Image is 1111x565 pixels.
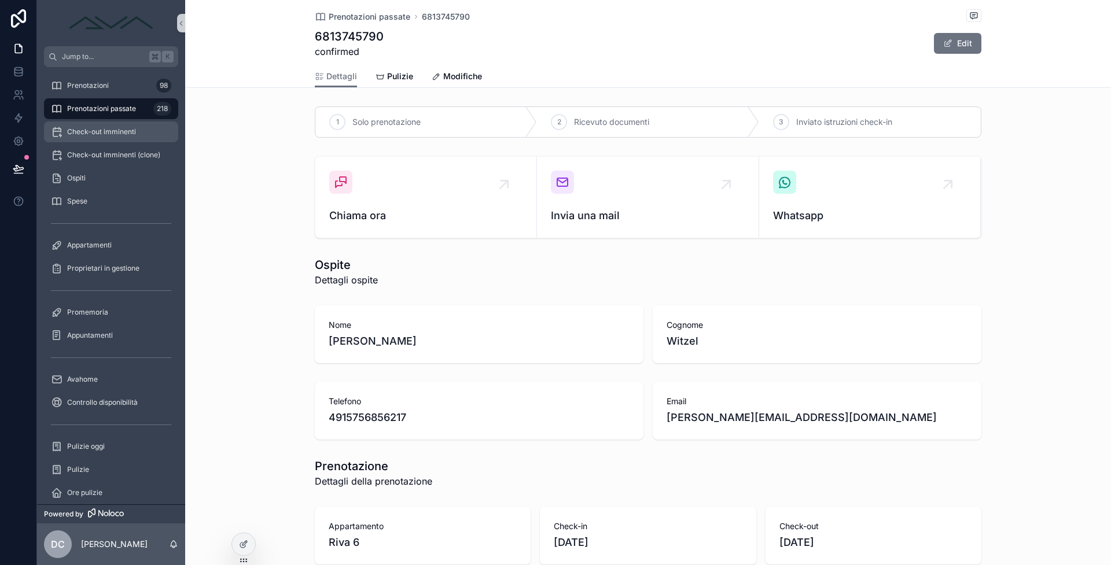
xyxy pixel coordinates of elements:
span: Appartamento [329,520,517,532]
a: Check-out imminenti [44,121,178,142]
span: 4915756856217 [329,409,630,426]
a: Appartamenti [44,235,178,256]
span: 1 [336,117,339,127]
span: Riva 6 [329,534,517,551]
a: Appuntamenti [44,325,178,346]
span: Check-out imminenti [67,127,136,136]
div: scrollable content [37,67,185,504]
span: Cognome [667,319,967,331]
span: Solo prenotazione [352,116,421,128]
a: Prenotazioni98 [44,75,178,96]
span: K [163,52,172,61]
span: [PERSON_NAME] [329,333,630,349]
a: Proprietari in gestione [44,258,178,279]
span: Powered by [44,509,83,519]
span: Controllo disponibilità [67,398,138,407]
span: Ospiti [67,173,86,183]
a: Powered by [37,504,185,523]
span: Prenotazioni [67,81,109,90]
span: Pulizie [67,465,89,474]
h1: Prenotazione [315,458,432,474]
span: Whatsapp [773,208,966,224]
span: [DATE] [554,534,742,551]
span: [PERSON_NAME][EMAIL_ADDRESS][DOMAIN_NAME] [667,409,967,426]
a: Ospiti [44,168,178,189]
span: Ricevuto documenti [574,116,649,128]
span: Witzel [667,333,967,349]
span: Nome [329,319,630,331]
span: Dettagli [326,71,357,82]
h1: Ospite [315,257,378,273]
a: Pulizie oggi [44,436,178,457]
span: Avahome [67,375,98,384]
span: Dettagli ospite [315,273,378,287]
span: [DATE] [779,534,967,551]
img: App logo [65,14,157,32]
span: Ore pulizie [67,488,102,497]
a: Prenotazioni passate [315,11,410,23]
a: Promemoria [44,302,178,323]
a: Avahome [44,369,178,390]
div: 218 [153,102,171,116]
a: Controllo disponibilità [44,392,178,413]
span: Pulizie oggi [67,442,105,451]
span: Inviato istruzioni check-in [796,116,892,128]
span: Appuntamenti [67,331,113,340]
h1: 6813745790 [315,28,384,45]
a: Chiama ora [315,157,537,238]
span: 2 [557,117,561,127]
div: 98 [156,79,171,93]
span: Spese [67,197,87,206]
span: Telefono [329,396,630,407]
a: Prenotazioni passate218 [44,98,178,119]
button: Edit [934,33,981,54]
a: Dettagli [315,66,357,88]
span: Dettagli della prenotazione [315,474,432,488]
span: Proprietari in gestione [67,264,139,273]
a: Check-out imminenti (clone) [44,145,178,165]
a: Ore pulizie [44,482,178,503]
span: Modifiche [443,71,482,82]
span: Pulizie [387,71,413,82]
span: Chiama ora [329,208,523,224]
a: Modifiche [432,66,482,89]
span: Check-out [779,520,967,532]
a: Pulizie [376,66,413,89]
button: Jump to...K [44,46,178,67]
span: Prenotazioni passate [67,104,136,113]
span: Check-out imminenti (clone) [67,150,160,160]
p: [PERSON_NAME] [81,538,148,550]
span: Check-in [554,520,742,532]
span: Appartamenti [67,241,112,250]
span: Jump to... [62,52,145,61]
span: confirmed [315,45,384,58]
span: 3 [779,117,783,127]
span: Invia una mail [551,208,744,224]
a: Pulizie [44,459,178,480]
span: Email [667,396,967,407]
span: Prenotazioni passate [329,11,410,23]
a: Whatsapp [759,157,981,238]
span: Promemoria [67,308,108,317]
a: Spese [44,191,178,212]
a: Invia una mail [537,157,759,238]
a: 6813745790 [422,11,470,23]
span: DC [51,537,65,551]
